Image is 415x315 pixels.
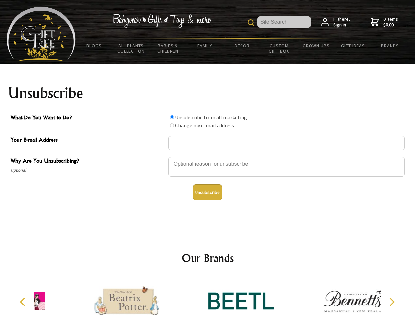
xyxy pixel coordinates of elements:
[334,39,372,52] a: Gift Ideas
[297,39,334,52] a: Grown Ups
[321,16,350,28] a: Hi there,Sign in
[11,157,165,166] span: Why Are You Unsubscribing?
[112,14,211,28] img: Babywear - Gifts - Toys & more
[11,166,165,174] span: Optional
[8,85,407,101] h1: Unsubscribe
[187,39,224,52] a: Family
[175,122,234,129] label: Change my e-mail address
[170,123,174,127] input: What Do You Want to Do?
[193,184,222,200] button: Unsubscribe
[11,136,165,145] span: Your E-mail Address
[76,39,113,52] a: BLOGS
[248,19,254,26] img: product search
[223,39,261,52] a: Decor
[384,295,399,309] button: Next
[371,16,398,28] a: 0 items$0.00
[16,295,31,309] button: Previous
[168,136,405,150] input: Your E-mail Address
[11,114,165,123] span: What Do You Want to Do?
[383,16,398,28] span: 0 items
[333,16,350,28] span: Hi there,
[150,39,187,58] a: Babies & Children
[383,22,398,28] strong: $0.00
[13,250,402,266] h2: Our Brands
[175,114,247,121] label: Unsubscribe from all marketing
[7,7,76,61] img: Babyware - Gifts - Toys and more...
[261,39,298,58] a: Custom Gift Box
[113,39,150,58] a: All Plants Collection
[333,22,350,28] strong: Sign in
[170,115,174,119] input: What Do You Want to Do?
[168,157,405,177] textarea: Why Are You Unsubscribing?
[257,16,311,28] input: Site Search
[372,39,409,52] a: Brands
